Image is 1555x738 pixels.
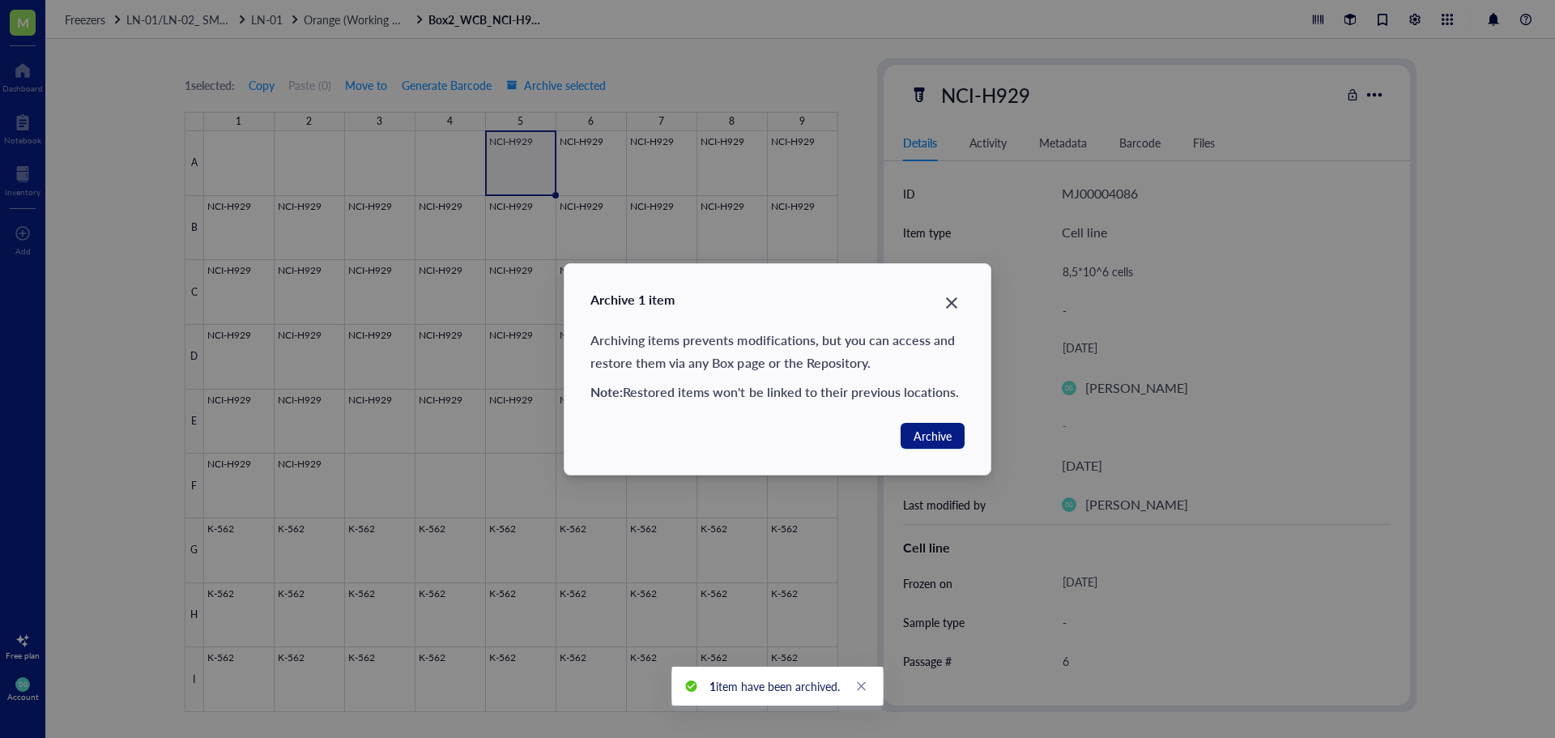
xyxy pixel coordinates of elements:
div: Archiving items prevents modifications, but you can access and restore them via any Box page or t... [590,329,965,374]
div: Archive 1 item [590,290,965,309]
span: close [856,680,867,692]
span: item have been archived. [709,678,840,694]
button: Archive [901,423,965,449]
b: 1 [709,678,716,694]
strong: Note: [590,382,623,401]
button: Close [939,290,965,316]
div: Restored items won't be linked to their previous locations. [590,381,965,403]
a: Close [853,677,871,695]
span: Archive [914,427,952,445]
span: Close [939,293,965,313]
